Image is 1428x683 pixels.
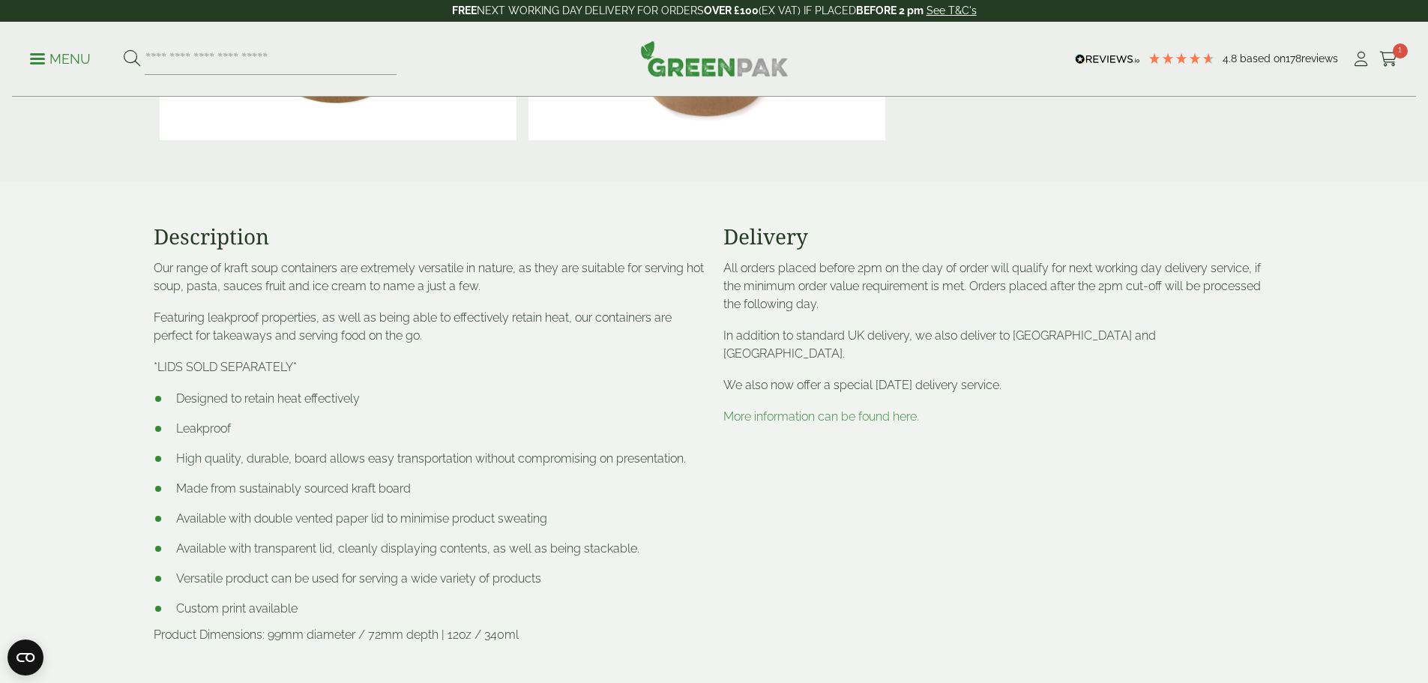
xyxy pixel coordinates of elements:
[154,600,705,618] li: Custom print available
[1240,52,1286,64] span: Based on
[154,540,705,558] li: Available with transparent lid, cleanly displaying contents, as well as being stackable.
[30,50,91,65] a: Menu
[723,224,1275,250] h3: Delivery
[154,358,705,376] p: *LIDS SOLD SEPARATELY*
[1379,52,1398,67] i: Cart
[154,510,705,528] li: Available with double vented paper lid to minimise product sweating
[640,40,789,76] img: GreenPak Supplies
[1379,48,1398,70] a: 1
[856,4,924,16] strong: BEFORE 2 pm
[154,480,705,498] li: Made from sustainably sourced kraft board
[1223,52,1240,64] span: 4.8
[154,390,705,408] li: Designed to retain heat effectively
[154,570,705,588] li: Versatile product can be used for serving a wide variety of products
[723,376,1275,394] p: We also now offer a special [DATE] delivery service.
[30,50,91,68] p: Menu
[154,224,705,250] h3: Description
[927,4,977,16] a: See T&C's
[1301,52,1338,64] span: reviews
[154,259,705,295] p: Our range of kraft soup containers are extremely versatile in nature, as they are suitable for se...
[723,259,1275,313] p: All orders placed before 2pm on the day of order will qualify for next working day delivery servi...
[1286,52,1301,64] span: 178
[154,420,705,438] li: Leakproof
[7,640,43,676] button: Open CMP widget
[154,626,705,644] p: Product Dimensions: 99mm diameter / 72mm depth | 12oz / 340ml
[1393,43,1408,58] span: 1
[704,4,759,16] strong: OVER £100
[723,327,1275,363] p: In addition to standard UK delivery, we also deliver to [GEOGRAPHIC_DATA] and [GEOGRAPHIC_DATA].
[723,409,919,424] a: More information can be found here.
[1075,54,1140,64] img: REVIEWS.io
[1352,52,1370,67] i: My Account
[154,309,705,345] p: Featuring leakproof properties, as well as being able to effectively retain heat, our containers ...
[1148,52,1215,65] div: 4.78 Stars
[452,4,477,16] strong: FREE
[154,450,705,468] li: High quality, durable, board allows easy transportation without compromising on presentation.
